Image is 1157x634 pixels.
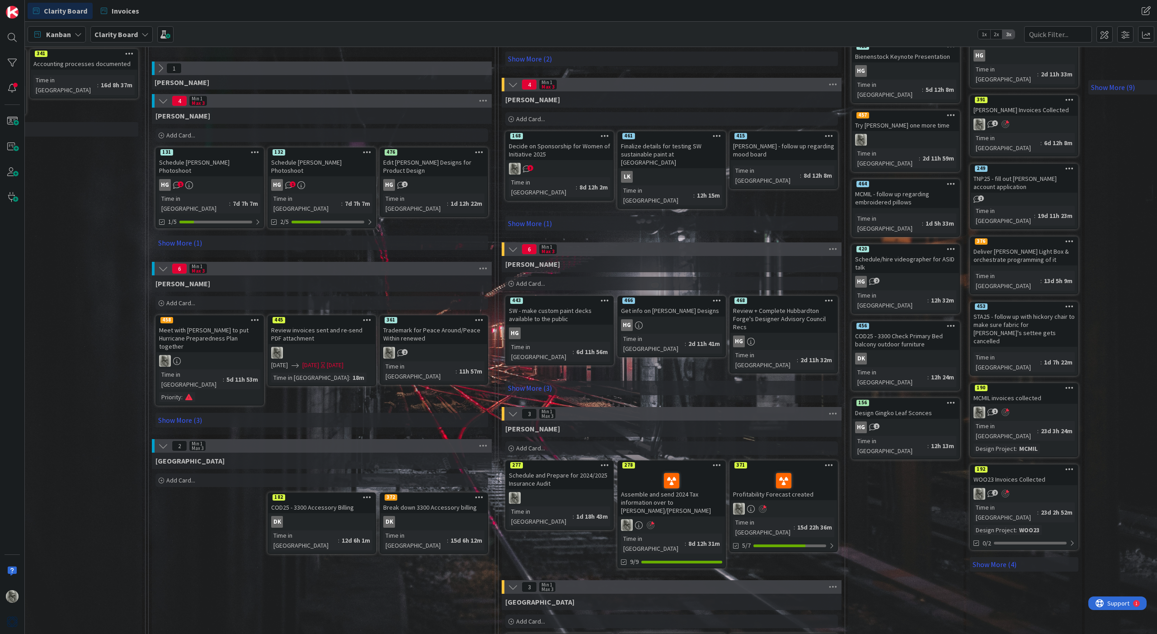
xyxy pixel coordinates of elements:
div: Time in [GEOGRAPHIC_DATA] [733,166,800,185]
div: Time in [GEOGRAPHIC_DATA] [733,350,797,370]
div: 190 [975,385,988,391]
div: 131 [160,149,173,156]
a: 443SW - make custom paint decks available to the publicHGTime in [GEOGRAPHIC_DATA]:6d 11h 56m [505,296,614,365]
div: Time in [GEOGRAPHIC_DATA] [383,361,456,381]
a: Show More (3) [505,381,838,395]
div: 456 [856,323,869,329]
div: 420 [852,245,959,253]
div: HG [852,276,959,288]
div: PA [971,407,1077,418]
a: Show More (2) [505,52,838,66]
div: PA [852,134,959,146]
span: Add Card... [166,476,195,484]
div: PA [971,488,1077,500]
a: 415[PERSON_NAME] - follow up regarding mood boardTime in [GEOGRAPHIC_DATA]:8d 12h 8m [729,131,838,189]
div: Edit [PERSON_NAME] Designs for Product Design [381,156,487,176]
div: 8d 12h 8m [801,170,834,180]
a: Show More (3) [155,413,488,427]
a: 341Accounting processes documentedTime in [GEOGRAPHIC_DATA]:16d 8h 37m [30,49,138,99]
div: Try [PERSON_NAME] one more time [852,119,959,131]
img: Visit kanbanzone.com [6,6,19,19]
a: 445Review invoices sent and re-send PDF attachmentPA[DATE][DATE][DATE]Time in [GEOGRAPHIC_DATA]:18m [268,315,376,386]
a: 132Schedule [PERSON_NAME] PhotoshootHGTime in [GEOGRAPHIC_DATA]:7d 7h 7m2/5 [268,147,376,228]
div: 415 [734,133,747,139]
div: 278Assemble and send 2024 Tax information over to [PERSON_NAME]/[PERSON_NAME] [618,461,725,516]
div: Time in [GEOGRAPHIC_DATA] [621,334,685,354]
div: 476 [381,148,487,156]
div: 6d 12h 8m [1042,138,1075,148]
div: 453 [971,303,1077,311]
div: 7d 7h 7m [343,199,372,208]
div: 371Profitability Forecast created [730,461,837,500]
span: : [1040,138,1042,148]
div: HG [621,319,633,331]
div: 168 [510,133,523,139]
div: Time in [GEOGRAPHIC_DATA] [855,148,919,168]
div: Priority [159,392,181,402]
span: : [797,355,798,365]
a: 131Schedule [PERSON_NAME] PhotoshootHGTime in [GEOGRAPHIC_DATA]:7d 7h 7m1/5 [155,147,264,228]
div: 456COD25 - 3300 Check Primary Bed balcony outdoor furniture [852,322,959,350]
div: Time in [GEOGRAPHIC_DATA] [509,342,573,362]
div: 376 [971,237,1077,246]
span: : [1037,69,1039,79]
span: Add Card... [166,131,195,139]
div: 461 [622,133,635,139]
a: 182COD25 - 3300 Accessory BillingDKTime in [GEOGRAPHIC_DATA]:12d 6h 1m [268,492,376,554]
span: 2 [992,490,998,496]
span: : [97,80,99,90]
div: HG [855,421,867,433]
div: 1 [47,4,49,11]
span: : [447,199,448,208]
div: 156Design Gingko Leaf Sconces [852,399,959,419]
div: 2d 11h 33m [1039,69,1075,79]
div: Time in [GEOGRAPHIC_DATA] [509,177,576,197]
span: 1 [874,423,880,429]
span: : [927,295,929,305]
span: : [349,373,350,383]
div: Bienenstock Keynote Presentation [852,51,959,62]
span: : [1040,357,1042,367]
div: 131 [156,148,263,156]
a: 376Deliver [PERSON_NAME] Light Box & orchestrate programming of itTime in [GEOGRAPHIC_DATA]:13d 5... [970,237,1078,294]
div: MCMIL [1017,444,1040,454]
div: 371 [730,461,837,469]
span: [DATE] [271,360,288,370]
span: : [229,199,230,208]
span: : [181,392,183,402]
a: 372Break down 3300 Accessory billingDKTime in [GEOGRAPHIC_DATA]:15d 6h 12m [380,492,488,554]
div: STA25 - follow up with hickory chair to make sure fabric for [PERSON_NAME]'s settee gets cancelled [971,311,1077,347]
div: Finalize details for testing SW sustainable paint at [GEOGRAPHIC_DATA] [618,140,725,168]
span: Support [19,1,41,12]
a: 468Review + Complete Hubbardton Forge's Designer Advisory Council RecsHGTime in [GEOGRAPHIC_DATA]... [729,296,838,374]
div: 458 [156,316,263,324]
div: Profitability Forecast created [730,469,837,500]
div: HG [381,179,487,191]
div: [PERSON_NAME] Invoices Collected [971,104,1077,116]
div: 131Schedule [PERSON_NAME] Photoshoot [156,148,263,176]
div: Time in [GEOGRAPHIC_DATA] [33,75,97,95]
div: HG [159,179,171,191]
div: 156 [852,399,959,407]
span: : [922,218,923,228]
span: 1 [992,408,998,414]
div: Time in [GEOGRAPHIC_DATA] [974,271,1040,291]
div: Deliver [PERSON_NAME] Light Box & orchestrate programming of it [971,246,1077,265]
span: 1 [290,181,296,187]
div: 371 [734,462,747,468]
span: : [922,85,923,95]
div: Design Project [974,444,1016,454]
div: Time in [GEOGRAPHIC_DATA] [974,206,1034,226]
div: Time in [GEOGRAPHIC_DATA] [974,421,1037,441]
div: HG [383,179,395,191]
div: 16d 8h 37m [99,80,135,90]
div: 458Meet with [PERSON_NAME] to put Hurricane Preparedness Plan together [156,316,263,352]
div: TNP25 - fill out [PERSON_NAME] account application [971,173,1077,193]
a: Schedule ASID travel details @ the MARTHGTime in [GEOGRAPHIC_DATA]:2d 11h 33m [970,18,1078,88]
div: PA [506,492,613,504]
div: 341 [35,51,47,57]
div: Schedule [PERSON_NAME] Photoshoot [268,156,375,176]
div: Time in [GEOGRAPHIC_DATA] [855,213,922,233]
div: Time in [GEOGRAPHIC_DATA] [855,290,927,310]
a: 420Schedule/hire videographer for ASID talkHGTime in [GEOGRAPHIC_DATA]:12h 32m [851,244,960,314]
